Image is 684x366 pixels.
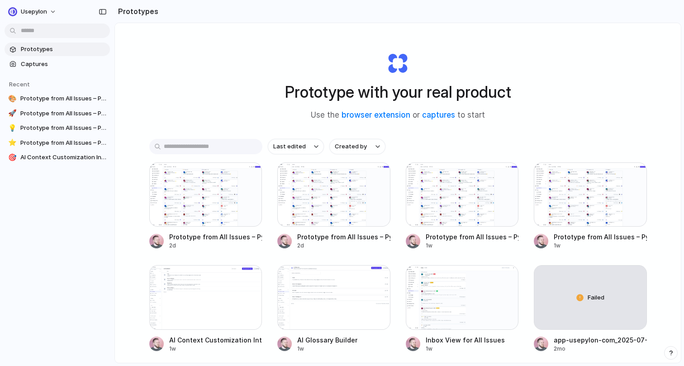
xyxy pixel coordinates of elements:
div: ⭐ [8,138,17,147]
span: Captures [21,60,106,69]
a: Prototypes [5,43,110,56]
a: Failedapp-usepylon-com_2025-07-28T21-132mo [534,265,647,352]
h2: Prototypes [114,6,158,17]
div: AI Context Customization Interface [169,335,262,345]
div: 🎨 [8,94,17,103]
a: 🚀Prototype from All Issues – Pylon [5,107,110,120]
div: AI Glossary Builder [297,335,357,345]
a: Prototype from All Issues – PylonPrototype from All Issues – Pylon1w [406,162,519,250]
div: 1w [426,242,519,250]
div: Prototype from All Issues – Pylon [554,232,647,242]
div: Prototype from All Issues – Pylon [297,232,390,242]
div: 💡 [8,124,17,133]
button: usepylon [5,5,61,19]
span: Prototype from All Issues – Pylon [20,109,106,118]
span: usepylon [21,7,47,16]
div: 1w [426,345,505,353]
span: Use the or to start [311,109,485,121]
a: Captures [5,57,110,71]
a: Prototype from All Issues – PylonPrototype from All Issues – Pylon1w [534,162,647,250]
a: 🎯AI Context Customization Interface [5,151,110,164]
div: 2d [297,242,390,250]
div: 🚀 [8,109,17,118]
span: Recent [9,81,30,88]
a: AI Context Customization InterfaceAI Context Customization Interface1w [149,265,262,352]
span: Prototype from All Issues – Pylon [20,124,106,133]
div: 2mo [554,345,647,353]
div: Inbox View for All Issues [426,335,505,345]
span: Created by [335,142,367,151]
div: Prototype from All Issues – Pylon [169,232,262,242]
a: browser extension [342,110,410,119]
button: Last edited [268,139,324,154]
a: Inbox View for All IssuesInbox View for All Issues1w [406,265,519,352]
a: AI Glossary BuilderAI Glossary Builder1w [277,265,390,352]
button: Created by [329,139,385,154]
div: 2d [169,242,262,250]
a: ⭐Prototype from All Issues – Pylon [5,136,110,150]
div: 🎯 [8,153,17,162]
h1: Prototype with your real product [285,80,511,104]
a: Prototype from All Issues – PylonPrototype from All Issues – Pylon2d [149,162,262,250]
a: Prototype from All Issues – PylonPrototype from All Issues – Pylon2d [277,162,390,250]
a: captures [422,110,455,119]
div: 1w [554,242,647,250]
a: 🎨Prototype from All Issues – Pylon [5,92,110,105]
div: 1w [169,345,262,353]
span: Failed [588,293,604,302]
span: Last edited [273,142,306,151]
span: Prototype from All Issues – Pylon [20,94,106,103]
span: Prototypes [21,45,106,54]
span: Prototype from All Issues – Pylon [20,138,106,147]
div: Prototype from All Issues – Pylon [426,232,519,242]
a: 💡Prototype from All Issues – Pylon [5,121,110,135]
span: AI Context Customization Interface [20,153,106,162]
div: app-usepylon-com_2025-07-28T21-13 [554,335,647,345]
div: 1w [297,345,357,353]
